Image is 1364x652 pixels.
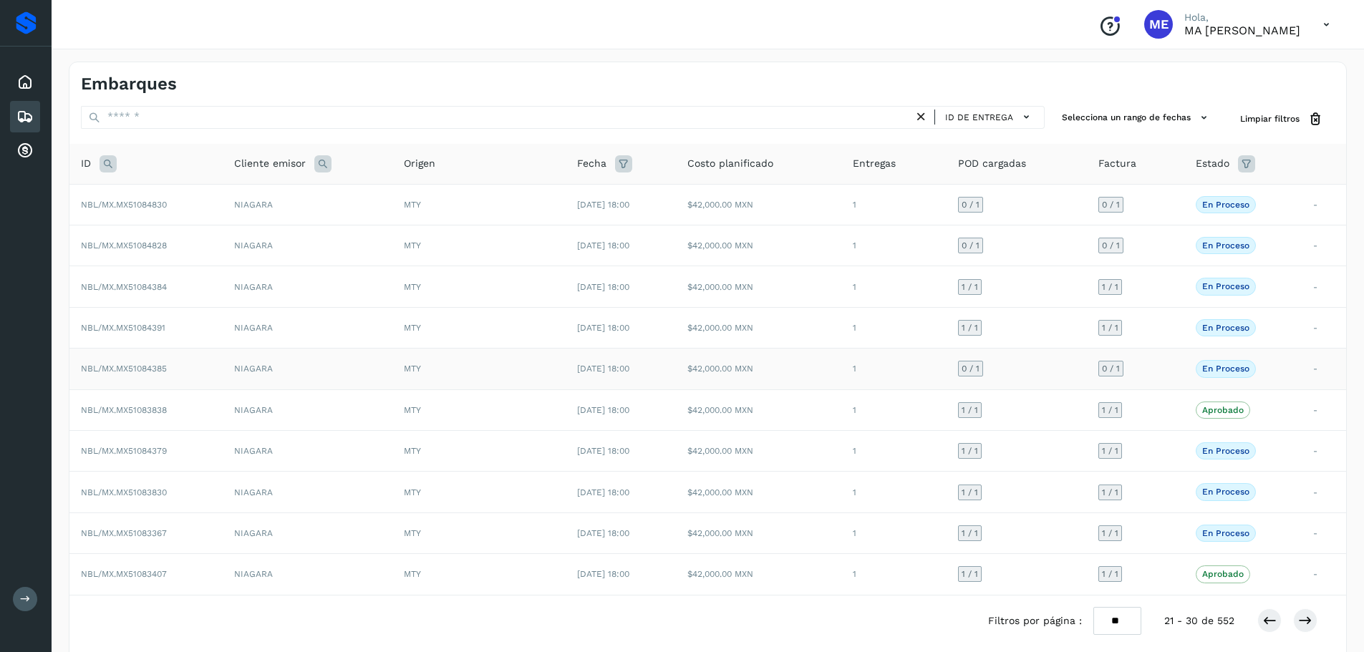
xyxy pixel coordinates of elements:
div: Embarques [10,101,40,132]
td: $42,000.00 MXN [676,431,841,472]
span: Limpiar filtros [1240,112,1300,125]
span: [DATE] 18:00 [577,323,629,333]
p: En proceso [1202,240,1249,250]
td: $42,000.00 MXN [676,554,841,595]
span: 21 - 30 de 552 [1164,613,1234,628]
div: Inicio [10,67,40,98]
span: MTY [404,364,421,374]
td: NIAGARA [223,349,392,389]
span: 1 / 1 [1102,283,1118,291]
td: - [1302,512,1346,553]
span: [DATE] 18:00 [577,200,629,210]
span: 0 / 1 [1102,200,1120,209]
span: MTY [404,405,421,415]
span: Cliente emisor [234,156,306,171]
span: Fecha [577,156,606,171]
span: MTY [404,282,421,292]
span: MTY [404,200,421,210]
span: MTY [404,569,421,579]
span: 0 / 1 [962,364,980,373]
td: - [1302,472,1346,512]
td: NIAGARA [223,472,392,512]
span: 1 / 1 [1102,529,1118,537]
span: 1 / 1 [962,447,978,455]
td: $42,000.00 MXN [676,349,841,389]
span: 1 / 1 [962,529,978,537]
p: En proceso [1202,200,1249,210]
td: NIAGARA [223,307,392,348]
td: NIAGARA [223,431,392,472]
td: 1 [841,225,947,266]
td: NIAGARA [223,512,392,553]
span: [DATE] 18:00 [577,240,629,250]
td: - [1302,266,1346,307]
p: En proceso [1202,446,1249,456]
td: NIAGARA [223,389,392,430]
td: 1 [841,389,947,430]
span: 1 / 1 [1102,406,1118,414]
span: 0 / 1 [962,241,980,250]
td: 1 [841,431,947,472]
span: ID de entrega [945,111,1013,124]
p: MA EUGENIA ROBLES MICHAUS [1184,24,1300,37]
td: NIAGARA [223,184,392,225]
span: Filtros por página : [988,613,1082,628]
td: 1 [841,554,947,595]
span: 1 / 1 [1102,570,1118,578]
td: NIAGARA [223,266,392,307]
span: 0 / 1 [962,200,980,209]
td: - [1302,225,1346,266]
td: NIAGARA [223,225,392,266]
span: 0 / 1 [1102,364,1120,373]
td: - [1302,431,1346,472]
span: [DATE] 18:00 [577,569,629,579]
p: En proceso [1202,528,1249,538]
span: [DATE] 18:00 [577,282,629,292]
p: En proceso [1202,364,1249,374]
td: 1 [841,266,947,307]
td: $42,000.00 MXN [676,184,841,225]
span: 1 / 1 [1102,323,1118,332]
div: Cuentas por cobrar [10,135,40,167]
p: Aprobado [1202,569,1244,579]
td: NIAGARA [223,554,392,595]
td: - [1302,184,1346,225]
span: NBL/MX.MX51084385 [81,364,167,374]
td: $42,000.00 MXN [676,307,841,348]
span: NBL/MX.MX51083367 [81,528,167,538]
span: NBL/MX.MX51083838 [81,405,167,415]
span: Costo planificado [687,156,773,171]
td: $42,000.00 MXN [676,389,841,430]
p: En proceso [1202,281,1249,291]
td: $42,000.00 MXN [676,266,841,307]
td: 1 [841,512,947,553]
span: [DATE] 18:00 [577,528,629,538]
span: NBL/MX.MX51083407 [81,569,167,579]
span: Origen [404,156,435,171]
td: $42,000.00 MXN [676,225,841,266]
p: Aprobado [1202,405,1244,415]
span: ID [81,156,91,171]
td: - [1302,389,1346,430]
p: En proceso [1202,323,1249,333]
span: MTY [404,528,421,538]
span: 0 / 1 [1102,241,1120,250]
span: NBL/MX.MX51084830 [81,200,167,210]
span: 1 / 1 [962,570,978,578]
span: 1 / 1 [1102,488,1118,497]
span: [DATE] 18:00 [577,446,629,456]
span: MTY [404,446,421,456]
td: - [1302,307,1346,348]
td: 1 [841,472,947,512]
span: [DATE] 18:00 [577,364,629,374]
span: 1 / 1 [962,406,978,414]
span: MTY [404,240,421,250]
span: NBL/MX.MX51083830 [81,487,167,497]
button: Limpiar filtros [1229,106,1335,132]
span: NBL/MX.MX51084391 [81,323,165,333]
span: Factura [1098,156,1136,171]
span: Entregas [853,156,896,171]
span: POD cargadas [958,156,1026,171]
td: $42,000.00 MXN [676,512,841,553]
td: 1 [841,349,947,389]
